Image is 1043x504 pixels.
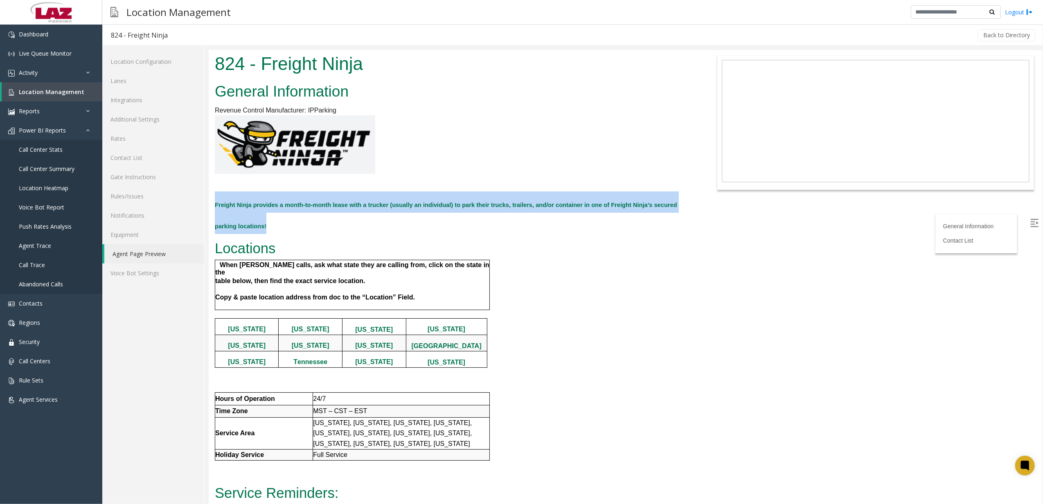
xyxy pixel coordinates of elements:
a: [US_STATE] [83,292,121,299]
img: 'icon' [8,128,15,134]
b: Freight Ninja provides a month-to-month lease with a trucker (usually an individual) to park thei... [6,152,469,180]
span: Locations [6,191,67,206]
h3: Location Management [122,2,235,22]
span: Activity [19,69,38,76]
span: Location Heatmap [19,184,68,192]
span: Holiday Service [7,401,55,408]
a: [GEOGRAPHIC_DATA] [203,292,273,299]
span: When [PERSON_NAME] calls, ask what state they are calling from, click on the state in the [7,211,281,226]
a: Notifications [102,206,204,225]
span: 24/7 [104,345,117,352]
a: Rules/Issues [102,187,204,206]
span: Agent Trace [19,242,51,250]
a: Equipment [102,225,204,244]
span: Service Area [7,380,46,387]
a: Location Management [2,82,102,101]
span: Power BI Reports [19,126,66,134]
span: Regions [19,319,40,326]
a: [US_STATE] [146,308,184,315]
a: Agent Page Preview [104,244,204,263]
span: Rule Sets [19,376,43,384]
span: Service Reminders: [6,435,130,451]
a: [US_STATE] [19,292,57,299]
span: Call Center Stats [19,146,63,153]
img: 'icon' [8,358,15,365]
span: Call Trace [19,261,45,269]
a: Location Configuration [102,52,204,71]
img: 'icon' [8,32,15,38]
span: Call Center Summary [19,165,74,173]
img: Open/Close Sidebar Menu [822,169,830,177]
img: 'icon' [8,70,15,76]
a: Voice Bot Settings [102,263,204,283]
img: 'icon' [8,108,15,115]
span: Reports [19,107,40,115]
img: 'icon' [8,301,15,307]
span: Dashboard [19,30,48,38]
span: Security [19,338,40,346]
a: [US_STATE] [219,276,257,283]
a: Additional Settings [102,110,204,129]
span: Contacts [19,299,43,307]
a: [US_STATE] [146,276,184,283]
img: 'icon' [8,51,15,57]
span: Voice Bot Report [19,203,64,211]
span: Full Service [104,401,139,408]
span: Agent Services [19,396,58,403]
span: Revenue Control Manufacturer: IPParking [6,57,128,64]
a: Gate Instructions [102,167,204,187]
a: ennessee [89,308,119,315]
span: MST – CST – EST [104,358,158,364]
span: [US_STATE], [US_STATE], [US_STATE], [US_STATE], [US_STATE], [US_STATE], [US_STATE], [US_STATE], [... [104,369,263,397]
a: Contact List [734,187,765,194]
h2: General Information [6,31,480,52]
a: Rates [102,129,204,148]
a: [US_STATE] [19,276,57,283]
b: 24/7 Security Operations [14,453,90,460]
font: Copy & paste location address from doc to the “Location” Field. [7,236,206,251]
a: [US_STATE] [19,308,57,315]
a: General Information [734,173,785,180]
img: 'icon' [8,339,15,346]
button: Back to Directory [978,29,1035,41]
span: Location Management [19,88,84,96]
img: logout [1026,8,1033,16]
img: 'icon' [8,397,15,403]
a: [US_STATE] [146,292,184,299]
a: [US_STATE] [83,276,121,283]
span: Time Zone [7,358,39,364]
a: Contact List [102,148,204,167]
a: T [85,308,89,315]
span: Live Queue Monitor [19,49,72,57]
img: 'icon' [8,378,15,384]
a: Integrations [102,90,204,110]
span: Hours of Operation [7,345,66,352]
img: 'icon' [8,89,15,96]
a: [US_STATE] [219,309,257,316]
span: Push Rates Analysis [19,223,72,230]
img: pageIcon [110,2,118,22]
span: table below, then find the exact service location. [7,227,157,234]
img: 778629658c364446a8f5208a07abe348.jpg [6,65,167,124]
div: 824 - Freight Ninja [111,30,168,40]
span: Abandoned Calls [19,280,63,288]
a: Lanes [102,71,204,90]
img: 'icon' [8,320,15,326]
a: Logout [1005,8,1033,16]
h1: 824 - Freight Ninja [6,1,480,27]
span: Call Centers [19,357,50,365]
